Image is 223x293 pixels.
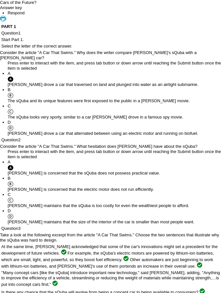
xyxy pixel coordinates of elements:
span: C [7,104,10,108]
li: The sQuba looks very sporty, similar to a car [PERSON_NAME] drove in a famous spy movie. [7,104,223,120]
span: D [7,120,10,125]
img: C.gif [7,109,13,115]
span: 3 [18,226,21,231]
li: [PERSON_NAME] drove a car that alternated between using an electric motor and running on biofuel. [7,120,223,136]
span: 2 [18,137,21,142]
span: At the same time, [PERSON_NAME] acknowledged that some of the car's innovations might set a prece... [1,244,217,256]
li: [PERSON_NAME] maintains that the sQuba is too costly for even the wealthiest people to afford. [7,192,223,208]
span: Other automakers are just beginning to work with lithium-ion batteries, and [PERSON_NAME]'s use o... [1,257,213,269]
p: Select the letter of the correct answer. [1,44,222,49]
img: D.gif [7,125,13,131]
img: B.gif [7,92,13,98]
li: The sQuba and its unique features were first exposed to the public in a [PERSON_NAME] movie. [7,87,223,104]
span: For example, the sQuba's electric motors are powered by lithium-ion batteries, which are small, l... [1,251,214,262]
img: A_filled.gif [7,165,13,171]
img: B.gif [7,181,13,187]
p: Question [1,31,222,36]
li: [PERSON_NAME] is concerned that the sQuba does not possess practical value. [7,160,223,176]
span: ''Many concept cars [like the sQuba] introduce important new technology,'' said [PERSON_NAME], ad... [1,270,220,287]
span: B [7,176,10,181]
p: Question [1,226,222,231]
p: Question [1,137,222,143]
img: A_filled.gif [7,76,13,82]
li: [PERSON_NAME] maintains that the size of the interior of the car is smaller than most people want. [7,208,223,225]
img: check [197,262,202,268]
span: A [7,71,10,76]
li: This is the Respond Tab [7,10,223,16]
img: D.gif [7,214,13,219]
h3: PART 1 [1,24,222,29]
span: B [7,87,10,92]
span: A [7,160,10,164]
img: check [61,249,66,255]
span: Start Part 1. [1,37,24,42]
span: C [7,192,10,197]
li: [PERSON_NAME] drove a car that traversed on land and plunged into water as an airtight submarine. [7,71,223,87]
img: C.gif [7,197,13,203]
li: [PERSON_NAME] is concerned that the electric motor does not run efficiently. [7,176,223,192]
img: check [123,256,129,261]
span: D [7,208,10,213]
span: Press enter to interact with the item, and press tab button or down arrow until reaching the Subm... [7,61,221,71]
span: Press enter to interact with the item, and press tab button or down arrow until reaching the Subm... [7,149,221,159]
img: check [52,281,58,286]
span: 1 [18,31,21,35]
